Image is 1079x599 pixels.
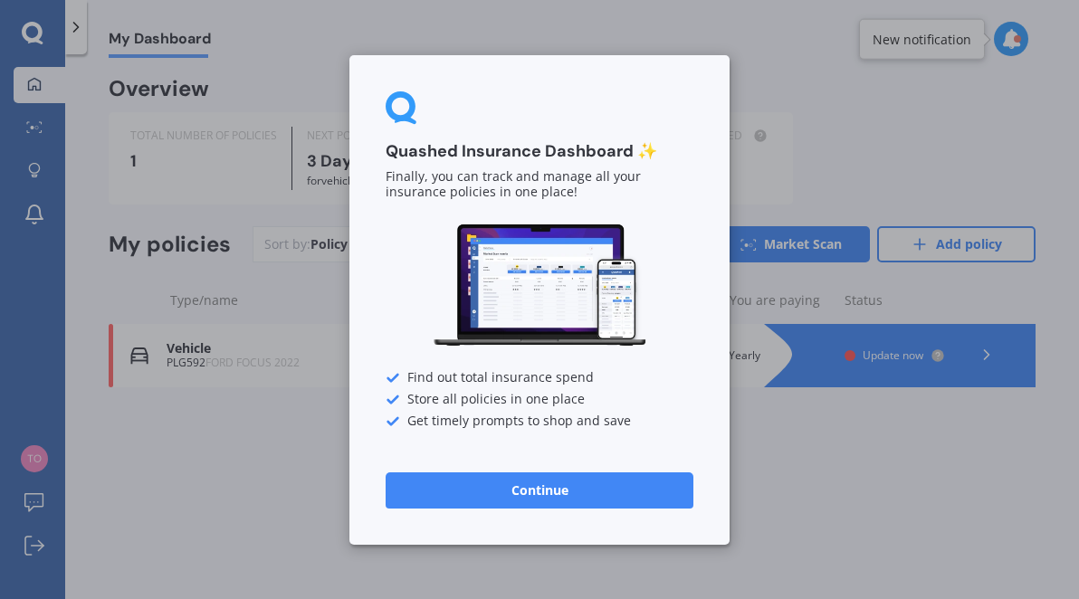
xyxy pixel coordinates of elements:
[386,471,693,508] button: Continue
[386,392,693,406] div: Store all policies in one place
[386,414,693,428] div: Get timely prompts to shop and save
[431,222,648,349] img: Dashboard
[386,169,693,200] p: Finally, you can track and manage all your insurance policies in one place!
[386,141,693,162] h3: Quashed Insurance Dashboard ✨
[386,370,693,385] div: Find out total insurance spend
